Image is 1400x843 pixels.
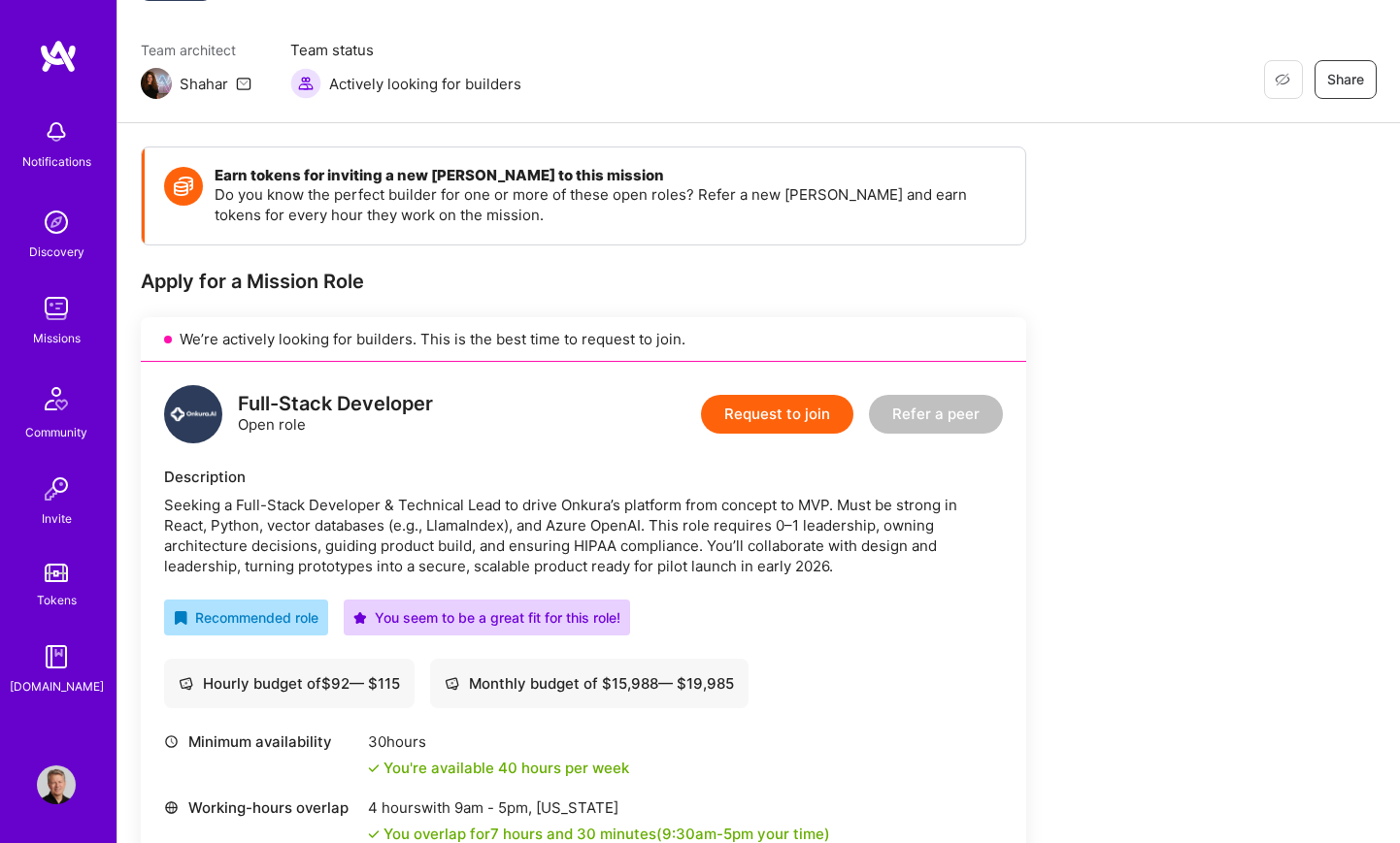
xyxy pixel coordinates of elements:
div: Tokens [37,590,77,610]
img: logo [39,39,78,74]
div: Description [164,467,1003,487]
img: logo [164,385,222,443]
div: Open role [238,394,433,435]
div: Full-Stack Developer [238,394,433,414]
img: discovery [37,203,76,242]
div: Community [25,422,87,442]
div: Apply for a Mission Role [141,269,1026,294]
i: icon World [164,800,179,815]
div: We’re actively looking for builders. This is the best time to request to join. [141,317,1026,362]
i: icon Cash [445,676,459,691]
div: 4 hours with [US_STATE] [368,797,830,818]
div: Working-hours overlap [164,797,358,818]
img: Actively looking for builders [290,68,321,99]
div: Notifications [22,151,91,172]
div: 30 hours [368,731,629,752]
i: icon RecommendedBadge [174,611,187,625]
i: icon EyeClosed [1275,72,1290,87]
div: You seem to be a great fit for this role! [353,607,620,628]
div: Invite [42,508,72,529]
button: Refer a peer [869,395,1003,434]
i: icon Check [368,828,380,840]
i: icon PurpleStar [353,611,367,625]
span: 9:30am - 5pm [662,825,753,843]
img: Team Architect [141,68,172,99]
div: You're available 40 hours per week [368,758,629,778]
img: Invite [37,470,76,508]
div: Discovery [29,242,84,262]
div: Recommended role [174,607,318,628]
i: icon Mail [236,76,251,91]
button: Request to join [701,395,853,434]
span: Actively looking for builders [329,74,521,94]
p: Do you know the perfect builder for one or more of these open roles? Refer a new [PERSON_NAME] an... [215,184,1006,225]
img: bell [37,113,76,151]
span: Team status [290,40,521,60]
h4: Earn tokens for inviting a new [PERSON_NAME] to this mission [215,167,1006,184]
span: 9am - 5pm , [450,798,536,817]
img: Token icon [164,167,203,206]
div: Shahar [180,74,228,94]
div: Missions [33,328,81,348]
i: icon Check [368,762,380,774]
div: Monthly budget of $ 15,988 — $ 19,985 [445,673,734,694]
img: tokens [45,564,68,582]
img: Community [33,375,80,422]
i: icon Cash [179,676,193,691]
span: Team architect [141,40,251,60]
div: [DOMAIN_NAME] [10,676,104,697]
button: Share [1315,60,1377,99]
a: User Avatar [32,765,81,804]
img: teamwork [37,289,76,328]
div: Seeking a Full-Stack Developer & Technical Lead to drive Onkura’s platform from concept to MVP. M... [164,495,1003,576]
span: Share [1327,70,1364,89]
img: guide book [37,637,76,676]
div: Minimum availability [164,731,358,752]
img: User Avatar [37,765,76,804]
i: icon Clock [164,734,179,749]
div: Hourly budget of $ 92 — $ 115 [179,673,400,694]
